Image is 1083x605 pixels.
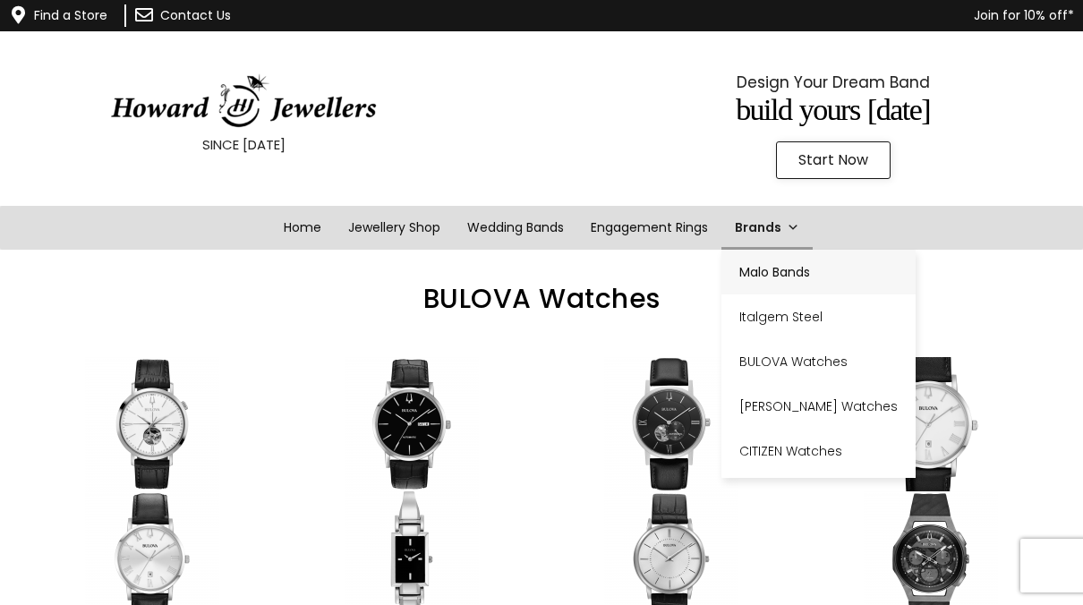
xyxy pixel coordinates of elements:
[721,206,813,250] a: Brands
[721,384,916,429] a: [PERSON_NAME] Watches
[577,206,721,250] a: Engagement Rings
[270,206,335,250] a: Home
[22,285,1061,312] h2: BULOVA Watches
[798,153,868,167] span: Start Now
[635,69,1032,96] p: Design Your Dream Band
[45,133,442,157] p: SINCE [DATE]
[721,339,916,384] a: BULOVA Watches
[34,6,107,24] a: Find a Store
[337,4,1074,27] p: Join for 10% off*
[721,250,916,294] a: Malo Bands
[776,141,891,179] a: Start Now
[736,93,930,126] span: Build Yours [DATE]
[454,206,577,250] a: Wedding Bands
[721,429,916,473] a: CITIZEN Watches
[335,206,454,250] a: Jewellery Shop
[721,294,916,339] a: Italgem Steel
[160,6,231,24] a: Contact Us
